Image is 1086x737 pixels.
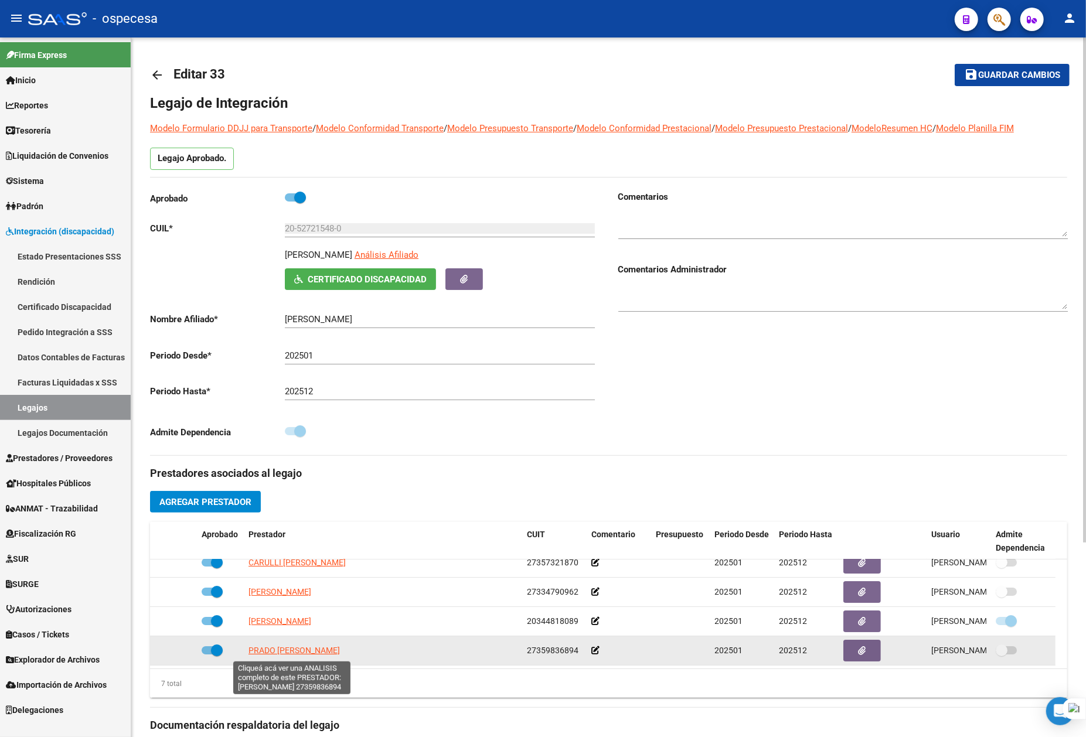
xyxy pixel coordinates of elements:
[618,263,1068,276] h3: Comentarios Administrador
[964,67,978,81] mat-icon: save
[1046,697,1074,725] div: Open Intercom Messenger
[587,522,651,561] datatable-header-cell: Comentario
[248,646,340,655] span: PRADO [PERSON_NAME]
[527,616,578,626] span: 20344818089
[150,192,285,205] p: Aprobado
[6,578,39,591] span: SURGE
[6,527,76,540] span: Fiscalización RG
[248,616,311,626] span: [PERSON_NAME]
[6,200,43,213] span: Padrón
[779,530,832,539] span: Periodo Hasta
[618,190,1068,203] h3: Comentarios
[6,149,108,162] span: Liquidación de Convenios
[6,502,98,515] span: ANMAT - Trazabilidad
[927,522,991,561] datatable-header-cell: Usuario
[9,11,23,25] mat-icon: menu
[150,465,1067,482] h3: Prestadores asociados al legajo
[150,385,285,398] p: Periodo Hasta
[710,522,774,561] datatable-header-cell: Periodo Desde
[931,530,960,539] span: Usuario
[150,491,261,513] button: Agregar Prestador
[248,558,346,567] span: CARULLI [PERSON_NAME]
[6,653,100,666] span: Explorador de Archivos
[316,123,444,134] a: Modelo Conformidad Transporte
[779,558,807,567] span: 202512
[6,74,36,87] span: Inicio
[6,99,48,112] span: Reportes
[715,123,848,134] a: Modelo Presupuesto Prestacional
[978,70,1060,81] span: Guardar cambios
[779,646,807,655] span: 202512
[714,530,769,539] span: Periodo Desde
[6,49,67,62] span: Firma Express
[150,677,182,690] div: 7 total
[150,123,312,134] a: Modelo Formulario DDJJ para Transporte
[955,64,1070,86] button: Guardar cambios
[285,248,352,261] p: [PERSON_NAME]
[714,646,743,655] span: 202501
[6,124,51,137] span: Tesorería
[714,558,743,567] span: 202501
[1063,11,1077,25] mat-icon: person
[779,616,807,626] span: 202512
[285,268,436,290] button: Certificado Discapacidad
[527,530,545,539] span: CUIT
[150,313,285,326] p: Nombre Afiliado
[931,558,1030,567] span: [PERSON_NAME] P [DATE]
[591,530,635,539] span: Comentario
[6,225,114,238] span: Integración (discapacidad)
[931,616,1030,626] span: [PERSON_NAME] P [DATE]
[6,452,113,465] span: Prestadores / Proveedores
[6,175,44,187] span: Sistema
[447,123,573,134] a: Modelo Presupuesto Transporte
[150,426,285,439] p: Admite Dependencia
[527,646,578,655] span: 27359836894
[996,530,1045,552] span: Admite Dependencia
[852,123,932,134] a: ModeloResumen HC
[6,552,29,565] span: SUR
[197,522,244,561] datatable-header-cell: Aprobado
[93,6,158,32] span: - ospecesa
[355,250,418,260] span: Análisis Afiliado
[779,587,807,596] span: 202512
[651,522,710,561] datatable-header-cell: Presupuesto
[150,94,1067,112] h1: Legajo de Integración
[577,123,711,134] a: Modelo Conformidad Prestacional
[527,558,578,567] span: 27357321870
[173,67,225,81] span: Editar 33
[6,628,69,641] span: Casos / Tickets
[714,616,743,626] span: 202501
[248,530,285,539] span: Prestador
[6,477,91,490] span: Hospitales Públicos
[244,522,522,561] datatable-header-cell: Prestador
[931,587,1030,596] span: [PERSON_NAME] P [DATE]
[150,222,285,235] p: CUIL
[150,717,1067,733] h3: Documentación respaldatoria del legajo
[6,603,72,616] span: Autorizaciones
[159,497,251,507] span: Agregar Prestador
[150,68,164,82] mat-icon: arrow_back
[522,522,587,561] datatable-header-cell: CUIT
[774,522,839,561] datatable-header-cell: Periodo Hasta
[6,704,63,716] span: Delegaciones
[248,587,311,596] span: [PERSON_NAME]
[308,274,427,285] span: Certificado Discapacidad
[6,678,107,691] span: Importación de Archivos
[991,522,1056,561] datatable-header-cell: Admite Dependencia
[150,148,234,170] p: Legajo Aprobado.
[714,587,743,596] span: 202501
[931,646,1030,655] span: [PERSON_NAME] P [DATE]
[656,530,703,539] span: Presupuesto
[936,123,1014,134] a: Modelo Planilla FIM
[527,587,578,596] span: 27334790962
[202,530,238,539] span: Aprobado
[150,349,285,362] p: Periodo Desde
